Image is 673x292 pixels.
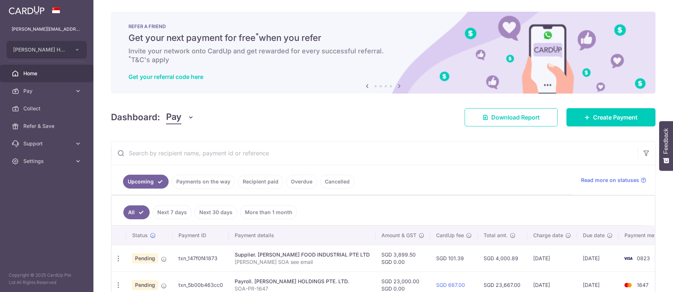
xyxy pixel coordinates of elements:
[566,108,655,126] a: Create Payment
[320,175,354,189] a: Cancelled
[621,254,635,263] img: Bank Card
[484,232,508,239] span: Total amt.
[13,46,67,53] span: [PERSON_NAME] HOLDINGS PTE. LTD.
[132,280,158,290] span: Pending
[235,251,370,258] div: Supplier. [PERSON_NAME] FOOD INDUSTRIAL PTE LTD
[128,32,638,44] h5: Get your next payment for free when you refer
[491,113,540,122] span: Download Report
[132,253,158,263] span: Pending
[166,110,181,124] span: Pay
[229,226,376,245] th: Payment details
[240,205,297,219] a: More than 1 month
[173,245,229,272] td: txn_147f0f41873
[465,108,558,126] a: Download Report
[527,245,577,272] td: [DATE]
[23,140,72,147] span: Support
[23,158,72,165] span: Settings
[153,205,192,219] a: Next 7 days
[132,232,148,239] span: Status
[626,270,666,288] iframe: Opens a widget where you can find more information
[23,122,72,130] span: Refer & Save
[9,6,45,15] img: CardUp
[581,177,639,184] span: Read more on statuses
[430,245,478,272] td: SGD 101.39
[172,175,235,189] a: Payments on the way
[659,121,673,171] button: Feedback - Show survey
[166,110,194,124] button: Pay
[128,47,638,64] h6: Invite your network onto CardUp and get rewarded for every successful referral. T&C's apply
[23,105,72,112] span: Collect
[12,26,82,33] p: [PERSON_NAME][EMAIL_ADDRESS][DOMAIN_NAME]
[235,258,370,266] p: [PERSON_NAME] SOA see email
[577,245,619,272] td: [DATE]
[23,70,72,77] span: Home
[128,73,203,80] a: Get your referral code here
[663,128,669,154] span: Feedback
[478,245,527,272] td: SGD 4,000.89
[173,226,229,245] th: Payment ID
[436,282,465,288] a: SGD 667.00
[533,232,563,239] span: Charge date
[111,141,638,165] input: Search by recipient name, payment id or reference
[637,255,650,261] span: 0823
[621,281,635,289] img: Bank Card
[195,205,237,219] a: Next 30 days
[111,12,655,94] img: RAF banner
[238,175,283,189] a: Recipient paid
[286,175,317,189] a: Overdue
[123,175,169,189] a: Upcoming
[23,87,72,95] span: Pay
[593,113,638,122] span: Create Payment
[111,111,160,124] h4: Dashboard:
[581,177,646,184] a: Read more on statuses
[381,232,416,239] span: Amount & GST
[235,278,370,285] div: Payroll. [PERSON_NAME] HOLDINGS PTE. LTD.
[7,41,87,58] button: [PERSON_NAME] HOLDINGS PTE. LTD.
[583,232,605,239] span: Due date
[123,205,150,219] a: All
[436,232,464,239] span: CardUp fee
[128,23,638,29] p: REFER A FRIEND
[376,245,430,272] td: SGD 3,899.50 SGD 0.00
